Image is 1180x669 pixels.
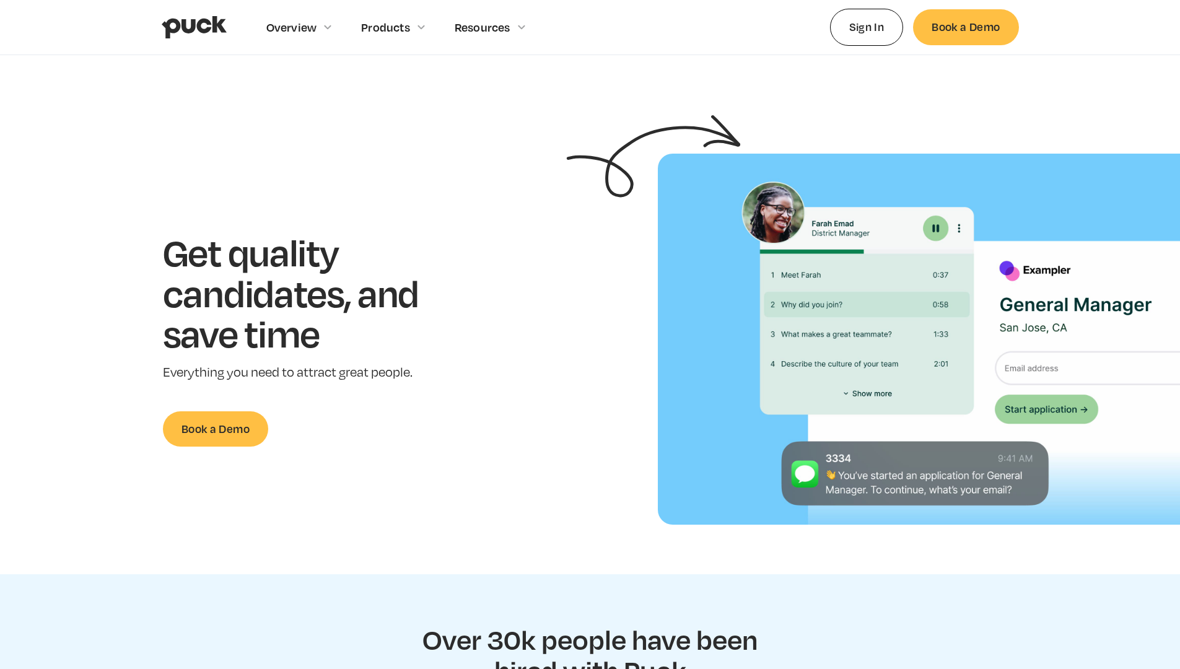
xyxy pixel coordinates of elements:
div: Overview [266,20,317,34]
p: Everything you need to attract great people. [163,364,457,382]
a: Sign In [830,9,904,45]
div: Resources [455,20,510,34]
a: Book a Demo [163,411,268,447]
div: Products [361,20,410,34]
a: Book a Demo [913,9,1018,45]
h1: Get quality candidates, and save time [163,232,457,354]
